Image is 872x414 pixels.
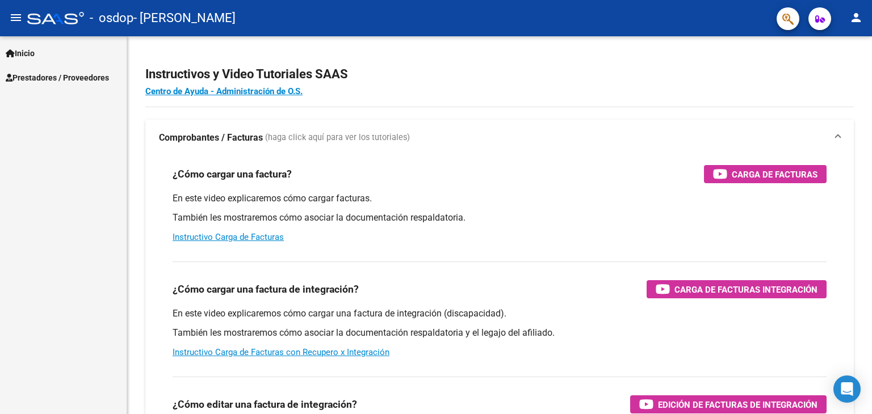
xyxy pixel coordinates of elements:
button: Carga de Facturas [704,165,827,183]
span: - osdop [90,6,133,31]
h2: Instructivos y Video Tutoriales SAAS [145,64,854,85]
a: Instructivo Carga de Facturas con Recupero x Integración [173,347,389,357]
span: (haga click aquí para ver los tutoriales) [265,132,410,144]
p: En este video explicaremos cómo cargar facturas. [173,192,827,205]
span: Edición de Facturas de integración [658,398,817,412]
a: Centro de Ayuda - Administración de O.S. [145,86,303,96]
a: Instructivo Carga de Facturas [173,232,284,242]
mat-expansion-panel-header: Comprobantes / Facturas (haga click aquí para ver los tutoriales) [145,120,854,156]
h3: ¿Cómo cargar una factura? [173,166,292,182]
mat-icon: menu [9,11,23,24]
span: Inicio [6,47,35,60]
span: Carga de Facturas [732,167,817,181]
span: Prestadores / Proveedores [6,71,109,84]
p: En este video explicaremos cómo cargar una factura de integración (discapacidad). [173,307,827,320]
button: Edición de Facturas de integración [630,395,827,413]
span: - [PERSON_NAME] [133,6,236,31]
p: También les mostraremos cómo asociar la documentación respaldatoria y el legajo del afiliado. [173,327,827,339]
strong: Comprobantes / Facturas [159,132,263,144]
mat-icon: person [849,11,863,24]
h3: ¿Cómo cargar una factura de integración? [173,281,359,297]
div: Open Intercom Messenger [833,375,861,403]
button: Carga de Facturas Integración [647,280,827,298]
h3: ¿Cómo editar una factura de integración? [173,396,357,412]
p: También les mostraremos cómo asociar la documentación respaldatoria. [173,212,827,224]
span: Carga de Facturas Integración [674,282,817,297]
